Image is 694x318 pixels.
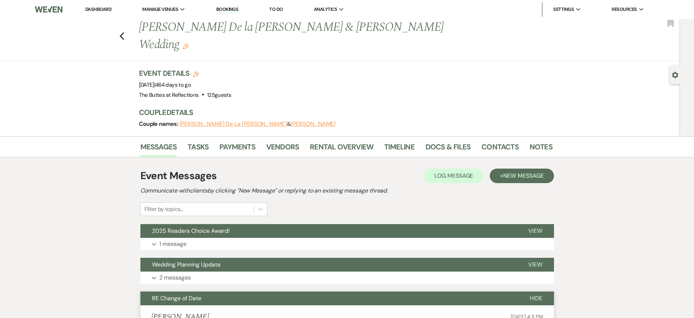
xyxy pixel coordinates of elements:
h1: Event Messages [140,168,217,183]
img: Weven Logo [35,2,62,17]
button: Wedding Planning Update [140,258,517,272]
span: Wedding Planning Update [152,261,221,268]
h1: [PERSON_NAME] De la [PERSON_NAME] & [PERSON_NAME] Wedding [139,19,464,53]
p: 2 messages [159,273,191,282]
button: 2025 Readers Choice Award! [140,224,517,238]
span: [DATE] [139,81,191,88]
a: Docs & Files [426,141,471,157]
span: Hide [530,294,542,302]
p: 1 message [159,239,186,249]
button: View [517,258,554,272]
span: & [180,120,336,128]
a: Bookings [216,6,239,13]
a: Messages [140,141,177,157]
span: The Buttes at Reflections [139,91,199,99]
h3: Event Details [139,68,231,78]
button: Log Message [424,169,483,183]
button: 2 messages [140,272,554,284]
button: 1 message [140,238,554,250]
div: Filter by topics... [144,205,183,214]
span: View [528,261,542,268]
a: Notes [530,141,553,157]
a: Contacts [481,141,519,157]
a: Rental Overview [310,141,373,157]
h3: Couple Details [139,107,545,117]
span: Manage Venues [142,6,178,13]
button: View [517,224,554,238]
button: +New Message [490,169,554,183]
span: Settings [553,6,574,13]
span: Couple names: [139,120,180,128]
button: RE Change of Date [140,292,518,305]
span: 464 days to go [155,81,191,88]
button: [PERSON_NAME] De la [PERSON_NAME] [180,121,287,127]
button: Hide [518,292,554,305]
button: [PERSON_NAME] [291,121,336,127]
a: Vendors [266,141,299,157]
span: Resources [612,6,637,13]
a: Payments [219,141,255,157]
span: RE Change of Date [152,294,201,302]
span: View [528,227,542,235]
span: 125 guests [207,91,231,99]
span: New Message [503,172,543,179]
button: Open lead details [672,71,678,78]
a: Tasks [188,141,209,157]
h2: Communicate with clients by clicking "New Message" or replying to an existing message thread. [140,186,554,195]
span: Analytics [314,6,337,13]
a: Dashboard [85,6,111,12]
a: To Do [269,6,283,12]
a: Timeline [384,141,415,157]
span: 2025 Readers Choice Award! [152,227,230,235]
span: | [154,81,191,88]
span: Log Message [434,172,473,179]
button: Edit [183,43,189,49]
